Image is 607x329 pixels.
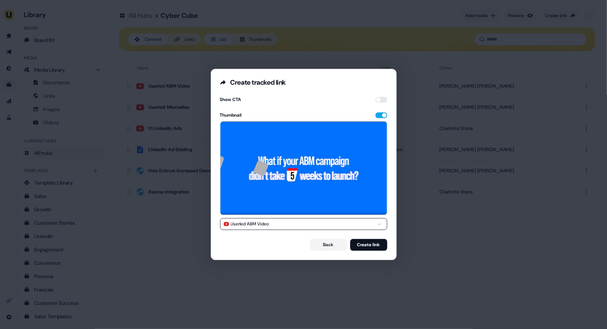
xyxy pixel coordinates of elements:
div: Create tracked link [230,78,286,87]
div: Thumbnail [220,112,242,118]
button: Back [310,239,347,251]
button: Create link [350,239,387,251]
div: Userled ABM Video [231,221,269,228]
img: Thumbnail [220,121,387,215]
div: Show CTA [220,96,241,103]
